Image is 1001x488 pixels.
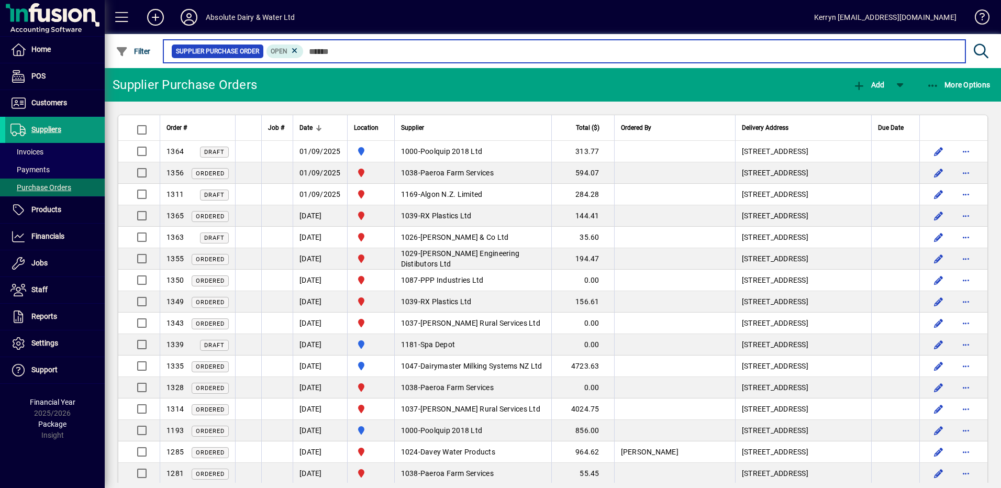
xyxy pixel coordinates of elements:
button: Edit [930,315,947,331]
span: 1311 [166,190,184,198]
span: RX Plastics Ltd [420,297,472,306]
td: [STREET_ADDRESS] [735,141,871,162]
a: Home [5,37,105,63]
td: 594.07 [551,162,614,184]
span: Support [31,365,58,374]
a: POS [5,63,105,90]
td: 194.47 [551,248,614,270]
span: Ordered [196,385,225,392]
span: 1356 [166,169,184,177]
button: More options [958,143,974,160]
span: Melville [354,274,388,286]
span: Total ($) [576,122,599,134]
td: - [394,420,551,441]
td: - [394,356,551,377]
span: Melville [354,252,388,265]
td: [STREET_ADDRESS] [735,227,871,248]
span: Ordered [196,299,225,306]
span: Ordered [196,406,225,413]
span: PPP Industries Ltd [420,276,484,284]
span: 1087 [401,276,418,284]
div: Due Date [878,122,913,134]
button: Edit [930,250,947,267]
span: 1355 [166,254,184,263]
td: [DATE] [293,463,347,484]
div: Supplier [401,122,545,134]
td: - [394,463,551,484]
span: Ordered [196,320,225,327]
td: [STREET_ADDRESS] [735,334,871,356]
td: [STREET_ADDRESS] [735,184,871,205]
td: [DATE] [293,270,347,291]
td: [DATE] [293,248,347,270]
td: 4723.63 [551,356,614,377]
span: 1029 [401,249,418,258]
td: [DATE] [293,377,347,398]
span: Invoices [10,148,43,156]
span: [PERSON_NAME] & Co Ltd [420,233,509,241]
button: Edit [930,336,947,353]
td: [STREET_ADDRESS] [735,377,871,398]
span: Ordered [196,256,225,263]
td: [STREET_ADDRESS] [735,313,871,334]
button: More Options [924,75,993,94]
span: Melville [354,381,388,394]
td: 0.00 [551,313,614,334]
span: 1364 [166,147,184,156]
span: Poolquip 2018 Ltd [420,147,482,156]
span: Supplier [401,122,424,134]
button: More options [958,379,974,396]
td: - [394,398,551,420]
span: Add [853,81,884,89]
span: Paeroa Farm Services [420,169,494,177]
div: Supplier Purchase Orders [113,76,257,93]
a: Financials [5,224,105,250]
a: Products [5,197,105,223]
span: 1314 [166,405,184,413]
span: 1363 [166,233,184,241]
span: Draft [204,235,225,241]
a: Knowledge Base [967,2,988,36]
span: [PERSON_NAME] Rural Services Ltd [420,405,540,413]
span: 1000 [401,426,418,435]
span: Delivery Address [742,122,788,134]
span: Matata Road [354,360,388,372]
span: Supplier Purchase Order [176,46,259,57]
span: Melville [354,403,388,415]
span: 1339 [166,340,184,349]
span: Paeroa Farm Services [420,383,494,392]
span: Settings [31,339,58,347]
span: POS [31,72,46,80]
td: 35.60 [551,227,614,248]
td: 0.00 [551,334,614,356]
span: 1024 [401,448,418,456]
span: Ordered [196,170,225,177]
span: Location [354,122,379,134]
td: [STREET_ADDRESS] [735,463,871,484]
span: Products [31,205,61,214]
span: Dairymaster Milking Systems NZ Ltd [420,362,542,370]
span: Suppliers [31,125,61,134]
span: 1039 [401,297,418,306]
a: Reports [5,304,105,330]
span: 1343 [166,319,184,327]
span: Algon N.Z. Limited [420,190,483,198]
span: Draft [204,342,225,349]
span: Filter [116,47,151,56]
span: Spa Depot [420,340,455,349]
span: Ordered [196,278,225,284]
button: Edit [930,422,947,439]
span: 1038 [401,383,418,392]
button: More options [958,401,974,417]
td: - [394,313,551,334]
span: Draft [204,192,225,198]
span: 1285 [166,448,184,456]
div: Kerryn [EMAIL_ADDRESS][DOMAIN_NAME] [814,9,956,26]
td: [DATE] [293,398,347,420]
button: Edit [930,293,947,310]
span: Financial Year [30,398,75,406]
button: More options [958,358,974,374]
td: 156.61 [551,291,614,313]
span: Home [31,45,51,53]
a: Payments [5,161,105,179]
